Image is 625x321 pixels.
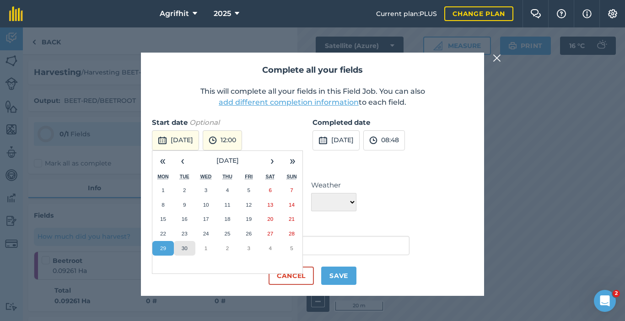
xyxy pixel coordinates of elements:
abbr: Tuesday [180,174,189,179]
abbr: September 3, 2025 [205,187,207,193]
img: fieldmargin Logo [9,6,23,21]
em: Optional [189,118,220,127]
button: September 5, 2025 [238,183,259,198]
span: Current plan : PLUS [376,9,437,19]
label: Weather [311,180,356,191]
img: A cog icon [607,9,618,18]
h3: Weather [152,161,473,173]
button: » [282,151,302,171]
button: September 13, 2025 [259,198,281,212]
button: September 2, 2025 [174,183,195,198]
abbr: September 1, 2025 [162,187,164,193]
abbr: Sunday [286,174,296,179]
button: October 1, 2025 [195,241,217,256]
a: Change plan [444,6,513,21]
abbr: September 17, 2025 [203,216,209,222]
button: September 4, 2025 [217,183,238,198]
strong: Completed date [312,118,370,127]
button: October 2, 2025 [217,241,238,256]
button: September 12, 2025 [238,198,259,212]
button: « [152,151,172,171]
abbr: September 28, 2025 [289,230,295,236]
button: September 11, 2025 [217,198,238,212]
abbr: October 4, 2025 [269,245,271,251]
button: September 6, 2025 [259,183,281,198]
abbr: October 5, 2025 [290,245,293,251]
span: Agrifhit [160,8,189,19]
button: September 18, 2025 [217,212,238,226]
abbr: Thursday [222,174,232,179]
abbr: September 11, 2025 [224,202,230,208]
abbr: October 2, 2025 [226,245,229,251]
abbr: September 18, 2025 [224,216,230,222]
button: Cancel [269,267,314,285]
img: svg+xml;base64,PD94bWwgdmVyc2lvbj0iMS4wIiBlbmNvZGluZz0idXRmLTgiPz4KPCEtLSBHZW5lcmF0b3I6IEFkb2JlIE... [209,135,217,146]
abbr: September 4, 2025 [226,187,229,193]
abbr: September 12, 2025 [246,202,252,208]
strong: Start date [152,118,188,127]
button: September 3, 2025 [195,183,217,198]
button: September 1, 2025 [152,183,174,198]
abbr: September 27, 2025 [267,230,273,236]
button: September 14, 2025 [281,198,302,212]
abbr: September 25, 2025 [224,230,230,236]
span: [DATE] [216,156,239,165]
abbr: October 3, 2025 [248,245,250,251]
button: September 30, 2025 [174,241,195,256]
abbr: September 30, 2025 [182,245,188,251]
button: October 5, 2025 [281,241,302,256]
abbr: September 21, 2025 [289,216,295,222]
button: September 19, 2025 [238,212,259,226]
abbr: Friday [245,174,253,179]
button: September 26, 2025 [238,226,259,241]
span: 2 [613,290,620,297]
abbr: September 13, 2025 [267,202,273,208]
button: September 29, 2025 [152,241,174,256]
button: September 28, 2025 [281,226,302,241]
abbr: Monday [157,174,169,179]
img: svg+xml;base64,PD94bWwgdmVyc2lvbj0iMS4wIiBlbmNvZGluZz0idXRmLTgiPz4KPCEtLSBHZW5lcmF0b3I6IEFkb2JlIE... [158,135,167,146]
button: September 22, 2025 [152,226,174,241]
span: 2025 [214,8,231,19]
button: September 25, 2025 [217,226,238,241]
img: svg+xml;base64,PD94bWwgdmVyc2lvbj0iMS4wIiBlbmNvZGluZz0idXRmLTgiPz4KPCEtLSBHZW5lcmF0b3I6IEFkb2JlIE... [318,135,328,146]
button: September 10, 2025 [195,198,217,212]
button: add different completion information [219,97,359,108]
button: September 7, 2025 [281,183,302,198]
button: September 24, 2025 [195,226,217,241]
abbr: October 1, 2025 [205,245,207,251]
img: A question mark icon [556,9,567,18]
button: [DATE] [193,151,262,171]
img: svg+xml;base64,PHN2ZyB4bWxucz0iaHR0cDovL3d3dy53My5vcmcvMjAwMC9zdmciIHdpZHRoPSIyMiIgaGVpZ2h0PSIzMC... [493,53,501,64]
button: › [262,151,282,171]
abbr: September 8, 2025 [162,202,164,208]
button: [DATE] [312,130,360,150]
abbr: September 16, 2025 [182,216,188,222]
img: svg+xml;base64,PHN2ZyB4bWxucz0iaHR0cDovL3d3dy53My5vcmcvMjAwMC9zdmciIHdpZHRoPSIxNyIgaGVpZ2h0PSIxNy... [582,8,592,19]
abbr: September 26, 2025 [246,230,252,236]
button: October 3, 2025 [238,241,259,256]
button: September 8, 2025 [152,198,174,212]
button: September 23, 2025 [174,226,195,241]
p: This will complete all your fields in this Field Job. You can also to each field. [152,86,473,108]
button: September 15, 2025 [152,212,174,226]
abbr: September 9, 2025 [183,202,186,208]
button: October 4, 2025 [259,241,281,256]
abbr: September 29, 2025 [160,245,166,251]
abbr: September 2, 2025 [183,187,186,193]
button: September 27, 2025 [259,226,281,241]
abbr: September 7, 2025 [290,187,293,193]
button: Save [321,267,356,285]
abbr: September 15, 2025 [160,216,166,222]
button: ‹ [172,151,193,171]
abbr: Wednesday [200,174,212,179]
h2: Complete all your fields [152,64,473,77]
abbr: September 23, 2025 [182,230,188,236]
abbr: September 5, 2025 [248,187,250,193]
button: September 21, 2025 [281,212,302,226]
abbr: Saturday [266,174,275,179]
abbr: September 20, 2025 [267,216,273,222]
button: September 9, 2025 [174,198,195,212]
button: September 20, 2025 [259,212,281,226]
img: Two speech bubbles overlapping with the left bubble in the forefront [530,9,541,18]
